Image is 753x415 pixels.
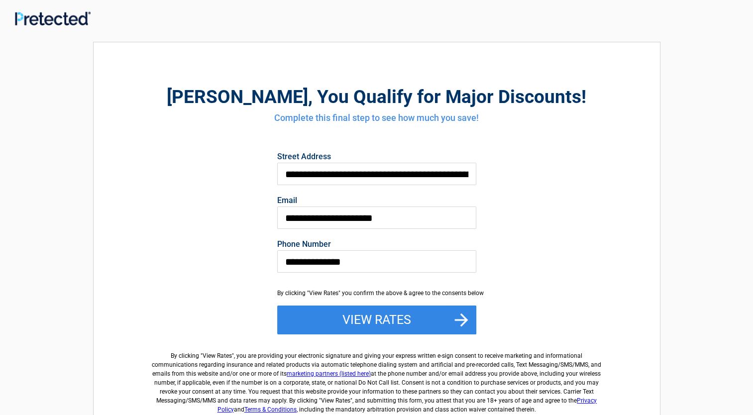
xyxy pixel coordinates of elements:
label: Email [277,197,476,205]
a: Terms & Conditions [244,406,297,413]
h4: Complete this final step to see how much you save! [148,111,605,124]
button: View Rates [277,306,476,334]
h2: , You Qualify for Major Discounts! [148,85,605,109]
div: By clicking "View Rates" you confirm the above & agree to the consents below [277,289,476,298]
a: Privacy Policy [217,397,597,413]
img: Main Logo [15,11,91,25]
span: View Rates [203,352,232,359]
a: marketing partners (listed here) [287,370,371,377]
label: Phone Number [277,240,476,248]
label: Street Address [277,153,476,161]
label: By clicking " ", you are providing your electronic signature and giving your express written e-si... [148,343,605,414]
span: [PERSON_NAME] [167,86,308,107]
